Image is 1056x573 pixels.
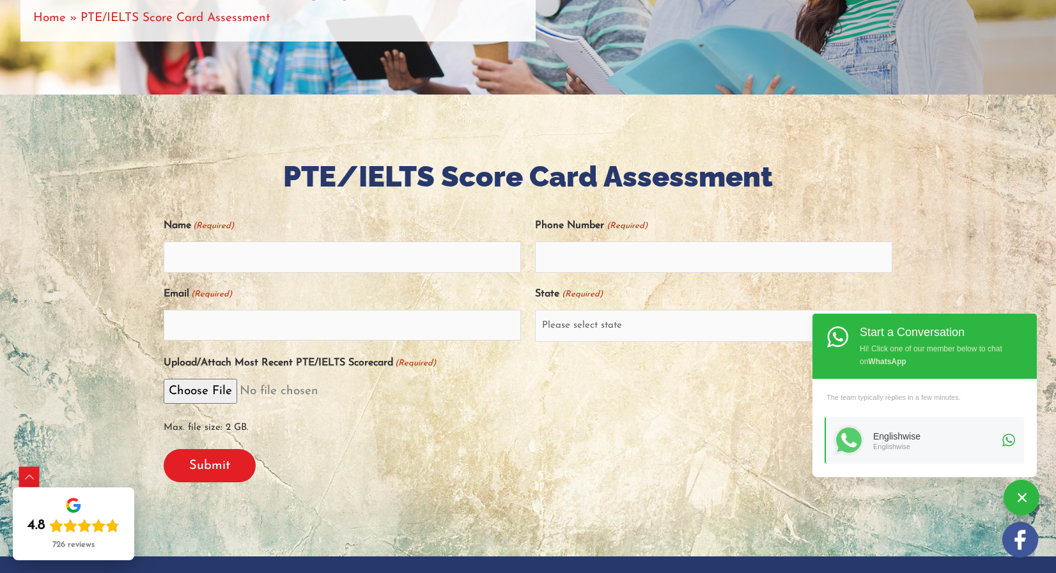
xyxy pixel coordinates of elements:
[1002,522,1038,558] img: white-facebook.png
[164,215,234,236] label: Name
[860,323,1009,340] div: Start a Conversation
[164,449,256,482] input: Submit
[873,441,998,450] div: Englishwise
[192,215,235,236] span: (Required)
[164,284,232,305] label: Email
[561,284,603,305] span: (Required)
[81,12,270,24] span: PTE/IELTS Score Card Assessment
[164,409,892,438] span: Max. file size: 2 GB.
[860,340,1009,368] div: Hi! Click one of our member below to chat on
[33,8,523,29] nav: Breadcrumbs
[164,353,436,374] label: Upload/Attach Most Recent PTE/IELTS Scorecard
[825,387,1024,408] div: The team typically replies in a few minutes.
[825,417,1024,464] a: EnglishwiseEnglishwise
[164,158,892,196] h2: PTE/IELTS Score Card Assessment
[190,284,233,305] span: (Required)
[873,431,998,442] div: Englishwise
[394,353,437,374] span: (Required)
[605,215,648,236] span: (Required)
[27,517,45,535] div: 4.8
[33,12,66,24] a: Home
[868,357,906,366] strong: WhatsApp
[27,517,120,535] div: Rating: 4.8 out of 5
[52,540,95,550] div: 726 reviews
[535,284,602,305] label: State
[535,215,647,236] label: Phone Number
